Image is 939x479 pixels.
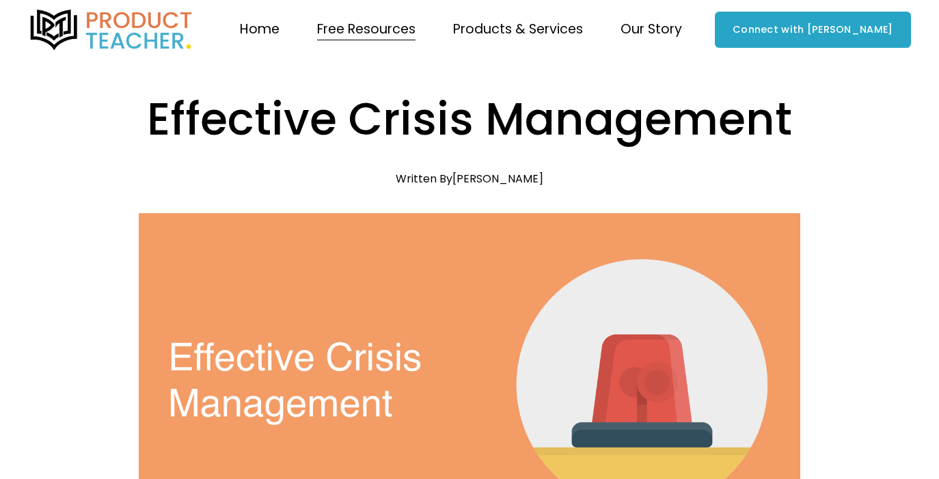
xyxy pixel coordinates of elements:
img: Product Teacher [28,10,195,51]
a: folder dropdown [317,16,416,43]
h1: Effective Crisis Management [139,88,801,151]
a: folder dropdown [621,16,682,43]
a: Connect with [PERSON_NAME] [715,12,911,48]
span: Products & Services [453,18,583,42]
a: [PERSON_NAME] [452,171,543,187]
a: folder dropdown [453,16,583,43]
a: Home [240,16,280,43]
span: Free Resources [317,18,416,42]
div: Written By [396,172,543,185]
span: Our Story [621,18,682,42]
